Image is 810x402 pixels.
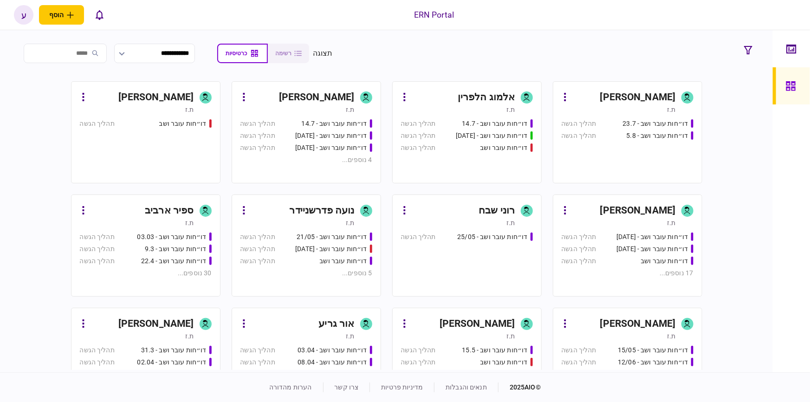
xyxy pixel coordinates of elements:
[298,345,367,355] div: דו״חות עובר ושב - 03.04
[80,345,115,355] div: תהליך הגשה
[641,256,688,266] div: דו״חות עובר ושב
[562,357,596,367] div: תהליך הגשה
[320,256,367,266] div: דו״חות עובר ושב
[480,357,528,367] div: דו״חות עובר ושב
[553,81,702,183] a: [PERSON_NAME]ת.זדו״חות עובר ושב - 23.7תהליך הגשהדו״חות עובר ושב - 5.8תהליך הגשה
[401,357,436,367] div: תהליך הגשה
[313,48,333,59] div: תצוגה
[240,155,372,165] div: 4 נוספים ...
[506,331,515,341] div: ת.ז
[606,370,689,379] div: דו״חות עובר ושב - 511763765 18/06
[480,370,528,379] div: דו״חות עובר ושב
[80,268,212,278] div: 30 נוספים ...
[562,256,596,266] div: תהליך הגשה
[600,203,676,218] div: [PERSON_NAME]
[600,90,676,105] div: [PERSON_NAME]
[141,256,207,266] div: דו״חות עובר ושב - 22.4
[240,119,275,129] div: תהליך הגשה
[80,370,115,379] div: תהליך הגשה
[290,203,355,218] div: נועה פדרשניידר
[562,268,693,278] div: 17 נוספים ...
[392,195,542,297] a: רוני שבחת.זדו״חות עובר ושב - 25/05תהליך הגשה
[392,81,542,183] a: אלמוג הלפריןת.זדו״חות עובר ושב - 14.7תהליך הגשהדו״חות עובר ושב - 15.07.25תהליך הגשהדו״חות עובר וש...
[562,119,596,129] div: תהליך הגשה
[627,131,688,141] div: דו״חות עובר ושב - 5.8
[297,232,367,242] div: דו״חות עובר ושב - 21/05
[401,131,436,141] div: תהליך הגשה
[185,105,194,114] div: ת.ז
[240,256,275,266] div: תהליך הגשה
[185,218,194,227] div: ת.ז
[618,357,688,367] div: דו״חות עובר ושב - 12/06
[145,203,194,218] div: ספיר ארביב
[401,232,436,242] div: תהליך הגשה
[381,383,423,391] a: מדיניות פרטיות
[667,105,675,114] div: ת.ז
[446,383,487,391] a: תנאים והגבלות
[457,232,527,242] div: דו״חות עובר ושב - 25/05
[667,218,675,227] div: ת.ז
[240,345,275,355] div: תהליך הגשה
[506,218,515,227] div: ת.ז
[318,317,354,331] div: אור גריע
[295,143,367,153] div: דו״חות עובר ושב - 24.7.25
[39,5,84,25] button: פתח תפריט להוספת לקוח
[80,119,115,129] div: תהליך הגשה
[295,244,367,254] div: דו״חות עובר ושב - 03/06/25
[275,50,292,57] span: רשימה
[232,195,381,297] a: נועה פדרשניידרת.זדו״חות עובר ושב - 21/05תהליך הגשהדו״חות עובר ושב - 03/06/25תהליך הגשהדו״חות עובר...
[71,195,220,297] a: ספיר ארביבת.זדו״חות עובר ושב - 03.03תהליך הגשהדו״חות עובר ושב - 9.3תהליך הגשהדו״חות עובר ושב - 22...
[118,317,194,331] div: [PERSON_NAME]
[458,90,515,105] div: אלמוג הלפרין
[462,119,528,129] div: דו״חות עובר ושב - 14.7
[498,383,541,392] div: © 2025 AIO
[279,90,355,105] div: [PERSON_NAME]
[80,232,115,242] div: תהליך הגשה
[462,345,528,355] div: דו״חות עובר ושב - 15.5
[137,357,206,367] div: דו״חות עובר ושב - 02.04
[295,131,367,141] div: דו״חות עובר ושב - 23.7.25
[240,143,275,153] div: תהליך הגשה
[269,383,312,391] a: הערות מהדורה
[553,195,702,297] a: [PERSON_NAME]ת.זדו״חות עובר ושב - 25.06.25תהליך הגשהדו״חות עובר ושב - 26.06.25תהליך הגשהדו״חות עו...
[401,345,436,355] div: תהליך הגשה
[141,370,207,379] div: דו״חות עובר ושב - 24.4
[90,5,109,25] button: פתח רשימת התראות
[600,317,676,331] div: [PERSON_NAME]
[14,5,33,25] button: ע
[80,357,115,367] div: תהליך הגשה
[185,331,194,341] div: ת.ז
[623,119,688,129] div: דו״חות עובר ושב - 23.7
[562,244,596,254] div: תהליך הגשה
[456,131,527,141] div: דו״חות עובר ושב - 15.07.25
[401,143,436,153] div: תהליך הגשה
[440,317,515,331] div: [PERSON_NAME]
[232,81,381,183] a: [PERSON_NAME]ת.זדו״חות עובר ושב - 14.7תהליך הגשהדו״חות עובר ושב - 23.7.25תהליך הגשהדו״חות עובר וש...
[141,345,207,355] div: דו״חות עובר ושב - 31.3
[346,218,354,227] div: ת.ז
[667,331,675,341] div: ת.ז
[118,90,194,105] div: [PERSON_NAME]
[145,244,207,254] div: דו״חות עובר ושב - 9.3
[268,44,309,63] button: רשימה
[240,244,275,254] div: תהליך הגשה
[562,345,596,355] div: תהליך הגשה
[240,268,372,278] div: 5 נוספים ...
[401,370,436,379] div: תהליך הגשה
[80,256,115,266] div: תהליך הגשה
[159,119,207,129] div: דו״חות עובר ושב
[616,244,688,254] div: דו״חות עובר ושב - 26.06.25
[346,105,354,114] div: ת.ז
[346,331,354,341] div: ת.ז
[71,81,220,183] a: [PERSON_NAME]ת.זדו״חות עובר ושבתהליך הגשה
[562,370,596,379] div: תהליך הגשה
[414,9,454,21] div: ERN Portal
[297,370,367,379] div: דו״חות עובר ושב - 22/04
[302,119,367,129] div: דו״חות עובר ושב - 14.7
[226,50,247,57] span: כרטיסיות
[298,357,367,367] div: דו״חות עובר ושב - 08.04
[562,131,596,141] div: תהליך הגשה
[240,370,275,379] div: תהליך הגשה
[240,131,275,141] div: תהליך הגשה
[562,232,596,242] div: תהליך הגשה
